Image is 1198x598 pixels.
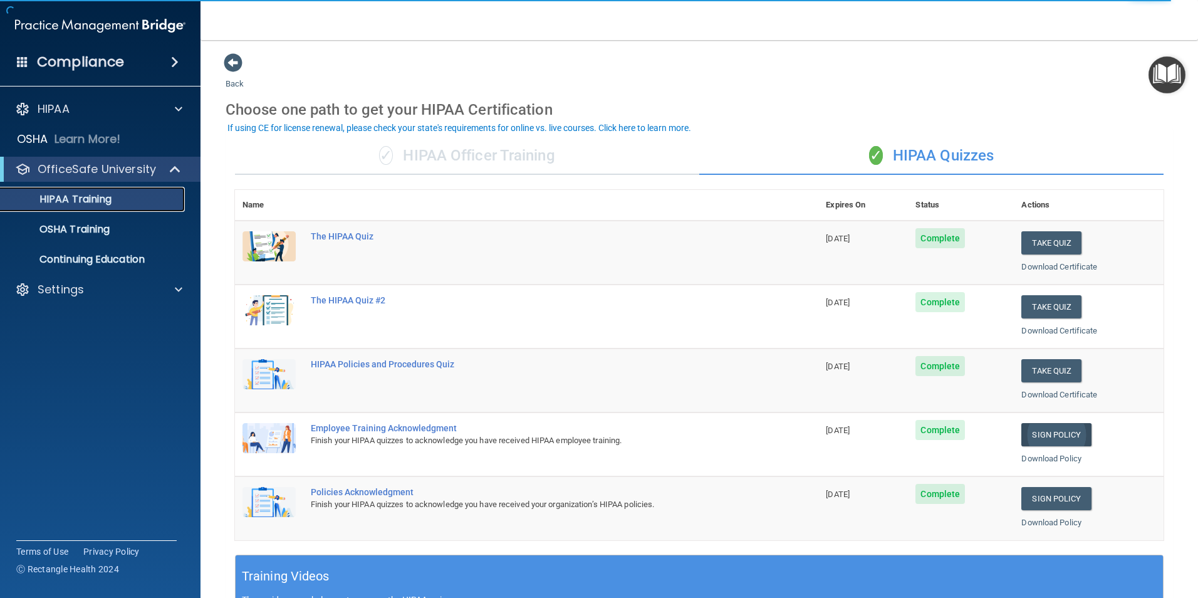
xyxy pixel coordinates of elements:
[227,123,691,132] div: If using CE for license renewal, please check your state's requirements for online vs. live cours...
[1021,359,1081,382] button: Take Quiz
[699,137,1164,175] div: HIPAA Quizzes
[38,162,156,177] p: OfficeSafe University
[826,426,850,435] span: [DATE]
[869,146,883,165] span: ✓
[1021,231,1081,254] button: Take Quiz
[915,228,965,248] span: Complete
[311,487,756,497] div: Policies Acknowledgment
[17,132,48,147] p: OSHA
[15,13,185,38] img: PMB logo
[1149,56,1185,93] button: Open Resource Center
[37,53,124,71] h4: Compliance
[15,282,182,297] a: Settings
[826,490,850,499] span: [DATE]
[1021,454,1081,463] a: Download Policy
[908,190,1014,221] th: Status
[38,282,84,297] p: Settings
[15,162,182,177] a: OfficeSafe University
[1021,326,1097,335] a: Download Certificate
[826,234,850,243] span: [DATE]
[55,132,121,147] p: Learn More!
[915,292,965,312] span: Complete
[242,565,330,587] h5: Training Videos
[8,253,179,266] p: Continuing Education
[915,356,965,376] span: Complete
[826,362,850,371] span: [DATE]
[311,433,756,448] div: Finish your HIPAA quizzes to acknowledge you have received HIPAA employee training.
[311,359,756,369] div: HIPAA Policies and Procedures Quiz
[226,92,1173,128] div: Choose one path to get your HIPAA Certification
[981,509,1183,559] iframe: Drift Widget Chat Controller
[915,484,965,504] span: Complete
[235,137,699,175] div: HIPAA Officer Training
[1021,487,1091,510] a: Sign Policy
[826,298,850,307] span: [DATE]
[311,423,756,433] div: Employee Training Acknowledgment
[311,231,756,241] div: The HIPAA Quiz
[226,122,693,134] button: If using CE for license renewal, please check your state's requirements for online vs. live cours...
[16,563,119,575] span: Ⓒ Rectangle Health 2024
[15,102,182,117] a: HIPAA
[83,545,140,558] a: Privacy Policy
[38,102,70,117] p: HIPAA
[226,64,244,88] a: Back
[311,497,756,512] div: Finish your HIPAA quizzes to acknowledge you have received your organization’s HIPAA policies.
[1021,423,1091,446] a: Sign Policy
[311,295,756,305] div: The HIPAA Quiz #2
[8,193,112,206] p: HIPAA Training
[16,545,68,558] a: Terms of Use
[379,146,393,165] span: ✓
[1014,190,1164,221] th: Actions
[1021,295,1081,318] button: Take Quiz
[915,420,965,440] span: Complete
[8,223,110,236] p: OSHA Training
[235,190,303,221] th: Name
[818,190,908,221] th: Expires On
[1021,390,1097,399] a: Download Certificate
[1021,262,1097,271] a: Download Certificate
